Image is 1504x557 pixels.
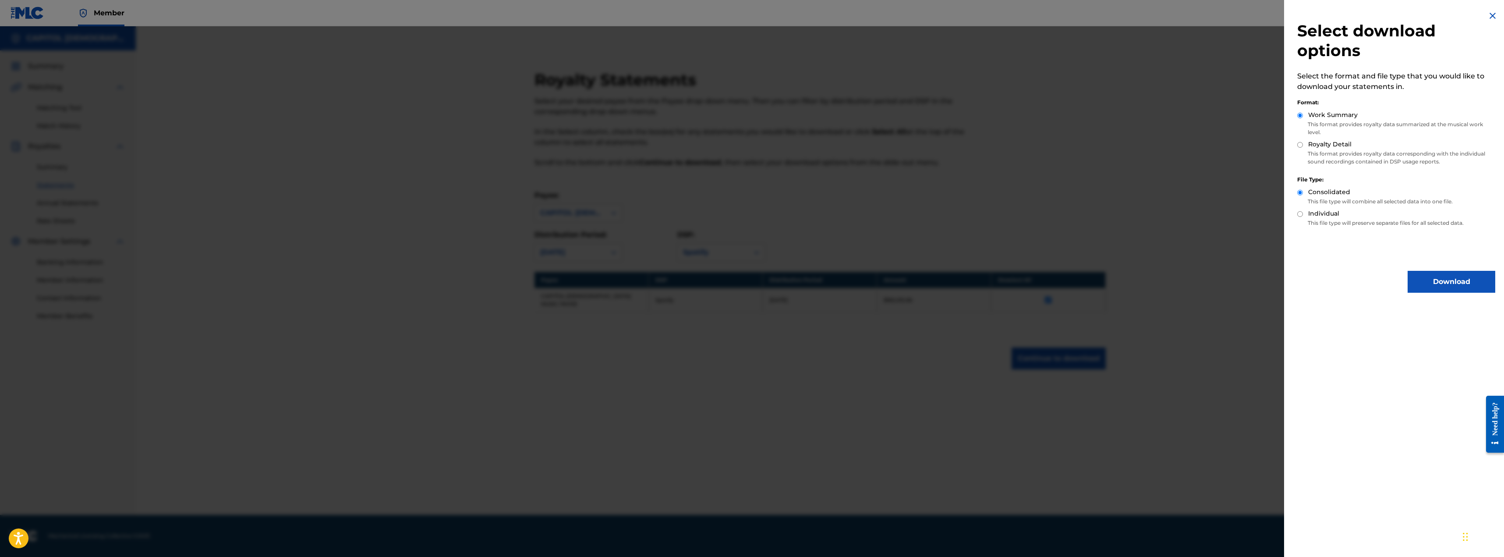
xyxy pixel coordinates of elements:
[94,8,124,18] span: Member
[1308,140,1352,149] label: Royalty Detail
[1460,515,1504,557] iframe: Chat Widget
[1297,150,1495,166] p: This format provides royalty data corresponding with the individual sound recordings contained in...
[1297,71,1495,92] p: Select the format and file type that you would like to download your statements in.
[1297,176,1495,184] div: File Type:
[78,8,88,18] img: Top Rightsholder
[1308,188,1350,197] label: Consolidated
[1297,121,1495,136] p: This format provides royalty data summarized at the musical work level.
[1463,524,1468,550] div: Drag
[1297,99,1495,106] div: Format:
[1408,271,1495,293] button: Download
[11,7,44,19] img: MLC Logo
[1308,110,1358,120] label: Work Summary
[1308,209,1339,218] label: Individual
[1297,219,1495,227] p: This file type will preserve separate files for all selected data.
[1297,21,1495,60] h2: Select download options
[1479,389,1504,459] iframe: Resource Center
[1297,198,1495,206] p: This file type will combine all selected data into one file.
